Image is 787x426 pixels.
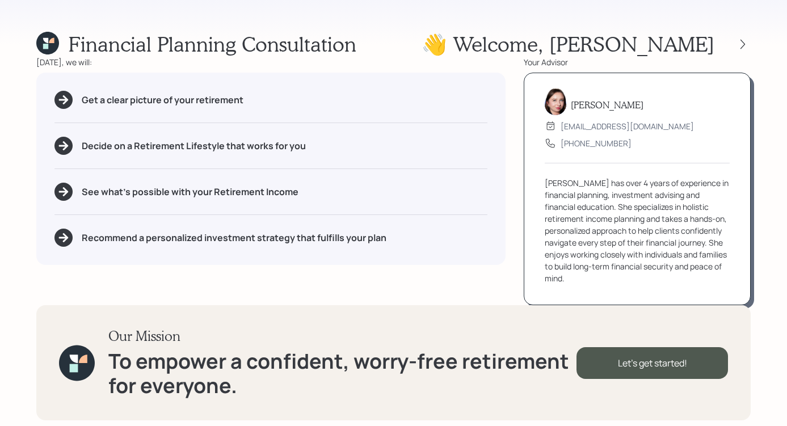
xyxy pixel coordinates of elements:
h5: See what's possible with your Retirement Income [82,187,298,197]
div: Your Advisor [524,56,751,68]
h1: Financial Planning Consultation [68,32,356,56]
div: Let's get started! [576,347,728,379]
h5: Get a clear picture of your retirement [82,95,243,106]
h1: To empower a confident, worry-free retirement for everyone. [108,349,576,398]
h5: [PERSON_NAME] [571,99,643,110]
div: [DATE], we will: [36,56,506,68]
h1: 👋 Welcome , [PERSON_NAME] [422,32,714,56]
h5: Recommend a personalized investment strategy that fulfills your plan [82,233,386,243]
div: [PERSON_NAME] has over 4 years of experience in financial planning, investment advising and finan... [545,177,730,284]
div: [EMAIL_ADDRESS][DOMAIN_NAME] [561,120,694,132]
h5: Decide on a Retirement Lifestyle that works for you [82,141,306,151]
img: aleksandra-headshot.png [545,88,566,115]
h3: Our Mission [108,328,576,344]
div: [PHONE_NUMBER] [561,137,632,149]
